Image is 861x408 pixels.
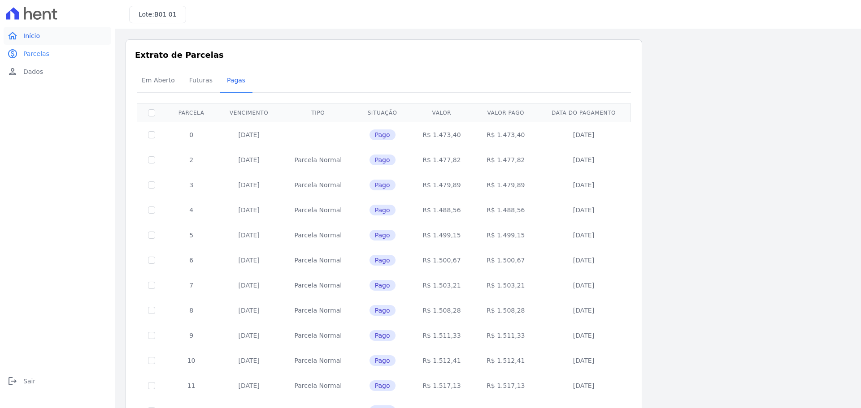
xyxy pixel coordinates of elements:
i: person [7,66,18,77]
td: [DATE] [217,373,281,398]
td: Parcela Normal [281,172,355,198]
h3: Lote: [139,10,177,19]
td: [DATE] [538,198,630,223]
td: R$ 1.477,82 [410,147,474,172]
td: [DATE] [538,147,630,172]
td: R$ 1.511,33 [410,323,474,348]
span: Pago [370,180,396,190]
th: Valor pago [474,103,538,122]
td: [DATE] [217,323,281,348]
td: R$ 1.512,41 [474,348,538,373]
td: 7 [166,273,217,298]
td: Parcela Normal [281,373,355,398]
a: personDados [4,63,111,81]
td: R$ 1.473,40 [410,122,474,147]
td: 4 [166,198,217,223]
td: [DATE] [217,198,281,223]
a: logoutSair [4,372,111,390]
span: Parcelas [23,49,49,58]
td: R$ 1.488,56 [474,198,538,223]
td: R$ 1.517,13 [474,373,538,398]
input: Só é possível selecionar pagamentos em aberto [148,357,155,364]
td: R$ 1.473,40 [474,122,538,147]
span: Pago [370,155,396,165]
td: [DATE] [538,323,630,348]
span: Pago [370,305,396,316]
a: Em Aberto [135,69,182,93]
input: Só é possível selecionar pagamentos em aberto [148,382,155,389]
span: Pago [370,205,396,215]
td: R$ 1.508,28 [410,298,474,323]
td: R$ 1.512,41 [410,348,474,373]
span: Pagas [222,71,251,89]
td: 3 [166,172,217,198]
span: Pago [370,230,396,241]
td: R$ 1.503,21 [474,273,538,298]
td: 0 [166,122,217,147]
input: Só é possível selecionar pagamentos em aberto [148,282,155,289]
td: R$ 1.500,67 [410,248,474,273]
td: R$ 1.479,89 [474,172,538,198]
th: Vencimento [217,103,281,122]
i: logout [7,376,18,387]
td: 10 [166,348,217,373]
td: [DATE] [217,172,281,198]
th: Parcela [166,103,217,122]
td: Parcela Normal [281,147,355,172]
td: R$ 1.477,82 [474,147,538,172]
th: Valor [410,103,474,122]
td: [DATE] [538,248,630,273]
td: 9 [166,323,217,348]
td: Parcela Normal [281,198,355,223]
td: [DATE] [538,373,630,398]
td: [DATE] [538,122,630,147]
td: Parcela Normal [281,223,355,248]
td: 5 [166,223,217,248]
td: [DATE] [217,298,281,323]
td: [DATE] [217,348,281,373]
td: [DATE] [538,223,630,248]
a: Pagas [220,69,252,93]
span: Sair [23,377,35,386]
span: Pago [370,129,396,140]
span: Pago [370,380,396,391]
td: [DATE] [217,273,281,298]
td: [DATE] [538,273,630,298]
span: Início [23,31,40,40]
td: [DATE] [538,298,630,323]
i: paid [7,48,18,59]
span: Pago [370,255,396,266]
td: R$ 1.499,15 [410,223,474,248]
a: homeInício [4,27,111,45]
td: Parcela Normal [281,248,355,273]
span: Dados [23,67,43,76]
td: R$ 1.517,13 [410,373,474,398]
h3: Extrato de Parcelas [135,49,633,61]
span: B01 01 [154,11,177,18]
input: Só é possível selecionar pagamentos em aberto [148,156,155,163]
td: R$ 1.499,15 [474,223,538,248]
td: [DATE] [217,147,281,172]
td: 6 [166,248,217,273]
span: Pago [370,280,396,291]
td: R$ 1.500,67 [474,248,538,273]
td: R$ 1.508,28 [474,298,538,323]
input: Só é possível selecionar pagamentos em aberto [148,206,155,214]
td: R$ 1.503,21 [410,273,474,298]
td: 8 [166,298,217,323]
input: Só é possível selecionar pagamentos em aberto [148,131,155,138]
td: Parcela Normal [281,298,355,323]
span: Futuras [184,71,218,89]
td: [DATE] [217,223,281,248]
input: Só é possível selecionar pagamentos em aberto [148,232,155,239]
a: paidParcelas [4,45,111,63]
td: 11 [166,373,217,398]
td: R$ 1.488,56 [410,198,474,223]
td: Parcela Normal [281,348,355,373]
td: R$ 1.479,89 [410,172,474,198]
td: [DATE] [538,348,630,373]
td: [DATE] [217,122,281,147]
i: home [7,30,18,41]
th: Data do pagamento [538,103,630,122]
input: Só é possível selecionar pagamentos em aberto [148,332,155,339]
